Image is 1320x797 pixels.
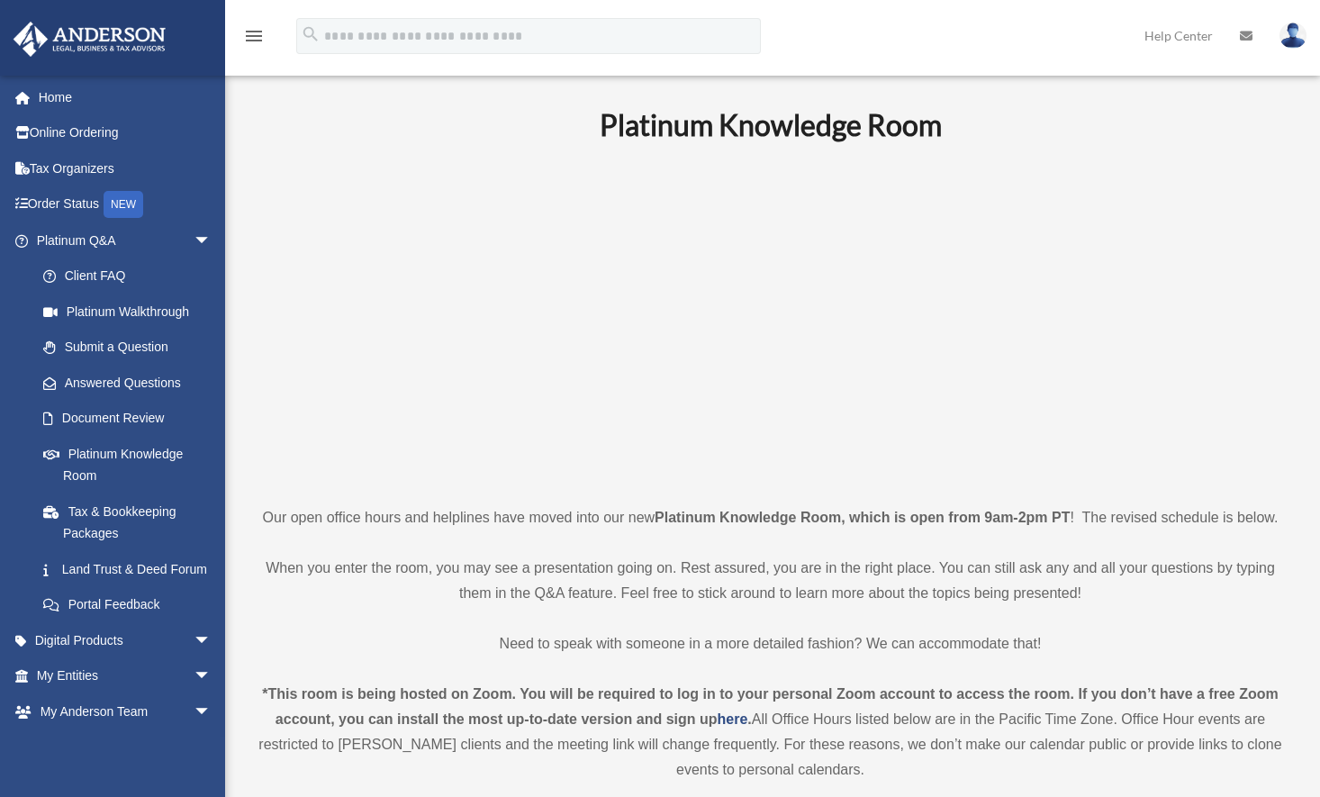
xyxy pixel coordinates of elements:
[13,693,239,729] a: My Anderson Teamarrow_drop_down
[257,505,1284,530] p: Our open office hours and helplines have moved into our new ! The revised schedule is below.
[1279,23,1306,49] img: User Pic
[194,658,230,695] span: arrow_drop_down
[25,365,239,401] a: Answered Questions
[194,222,230,259] span: arrow_drop_down
[13,658,239,694] a: My Entitiesarrow_drop_down
[25,436,230,494] a: Platinum Knowledge Room
[8,22,171,57] img: Anderson Advisors Platinum Portal
[194,729,230,766] span: arrow_drop_down
[257,682,1284,783] div: All Office Hours listed below are in the Pacific Time Zone. Office Hour events are restricted to ...
[243,25,265,47] i: menu
[747,711,751,727] strong: .
[25,401,239,437] a: Document Review
[243,32,265,47] a: menu
[13,79,239,115] a: Home
[501,168,1041,472] iframe: 231110_Toby_KnowledgeRoom
[25,494,239,551] a: Tax & Bookkeeping Packages
[257,631,1284,657] p: Need to speak with someone in a more detailed fashion? We can accommodate that!
[13,150,239,186] a: Tax Organizers
[301,24,321,44] i: search
[13,622,239,658] a: Digital Productsarrow_drop_down
[25,587,239,623] a: Portal Feedback
[600,107,942,142] b: Platinum Knowledge Room
[718,711,748,727] a: here
[262,686,1278,727] strong: *This room is being hosted on Zoom. You will be required to log in to your personal Zoom account ...
[655,510,1070,525] strong: Platinum Knowledge Room, which is open from 9am-2pm PT
[104,191,143,218] div: NEW
[194,622,230,659] span: arrow_drop_down
[25,551,239,587] a: Land Trust & Deed Forum
[25,294,239,330] a: Platinum Walkthrough
[194,693,230,730] span: arrow_drop_down
[13,115,239,151] a: Online Ordering
[13,729,239,765] a: My Documentsarrow_drop_down
[13,222,239,258] a: Platinum Q&Aarrow_drop_down
[25,258,239,294] a: Client FAQ
[13,186,239,223] a: Order StatusNEW
[25,330,239,366] a: Submit a Question
[257,556,1284,606] p: When you enter the room, you may see a presentation going on. Rest assured, you are in the right ...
